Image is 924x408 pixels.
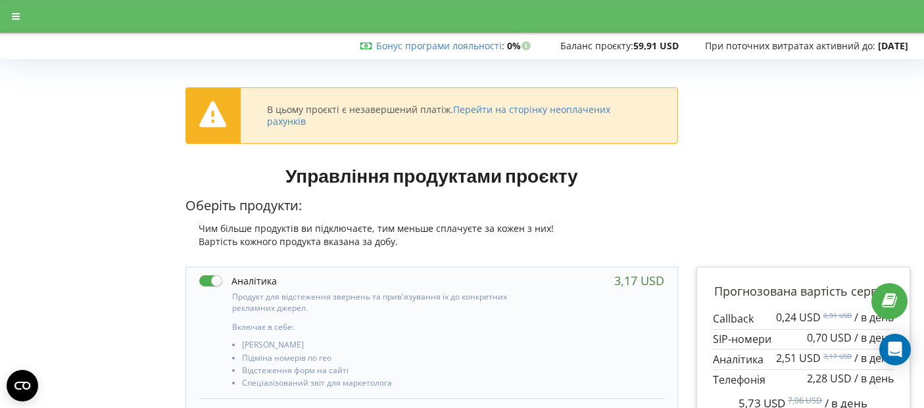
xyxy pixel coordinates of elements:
p: SIP-номери [713,332,894,347]
button: Open CMP widget [7,370,38,401]
span: 0,70 USD [807,330,852,345]
span: : [376,39,504,52]
li: Підміна номерів по гео [242,353,525,366]
a: Бонус програми лояльності [376,39,502,52]
div: 3,17 USD [614,274,664,287]
p: Продукт для відстеження звернень та прив'язування їх до конкретних рекламних джерел. [232,291,525,313]
p: Callback [713,311,894,327]
li: Відстеження форм на сайті [242,366,525,378]
span: 2,28 USD [807,371,852,386]
li: Спеціалізований звіт для маркетолога [242,378,525,391]
a: Перейти на сторінку неоплачених рахунків [267,103,610,127]
span: / в день [854,330,894,345]
label: Аналітика [199,274,277,288]
div: Чим більше продуктів ви підключаєте, тим меньше сплачуєте за кожен з них! [185,222,678,235]
sup: 0,91 USD [823,311,852,320]
p: Оберіть продукти: [185,196,678,215]
span: 0,24 USD [776,310,821,325]
p: Прогнозована вартість сервісу [713,283,894,300]
strong: 59,91 USD [633,39,679,52]
p: Аналітика [713,352,894,367]
p: Включає в себе: [232,321,525,332]
div: Open Intercom Messenger [879,334,911,365]
h1: Управління продуктами проєкту [185,164,678,187]
span: / в день [854,351,894,365]
div: Вартість кожного продукта вказана за добу. [185,235,678,248]
span: При поточних витратах активний до: [705,39,875,52]
strong: [DATE] [878,39,908,52]
sup: 7,06 USD [788,395,822,406]
span: / в день [854,371,894,386]
span: 2,51 USD [776,351,821,365]
span: / в день [854,310,894,325]
div: В цьому проєкті є незавершений платіж. [267,104,651,127]
span: Баланс проєкту: [560,39,633,52]
p: Телефонія [713,373,894,388]
strong: 0% [507,39,534,52]
sup: 3,17 USD [823,351,852,361]
li: [PERSON_NAME] [242,340,525,353]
